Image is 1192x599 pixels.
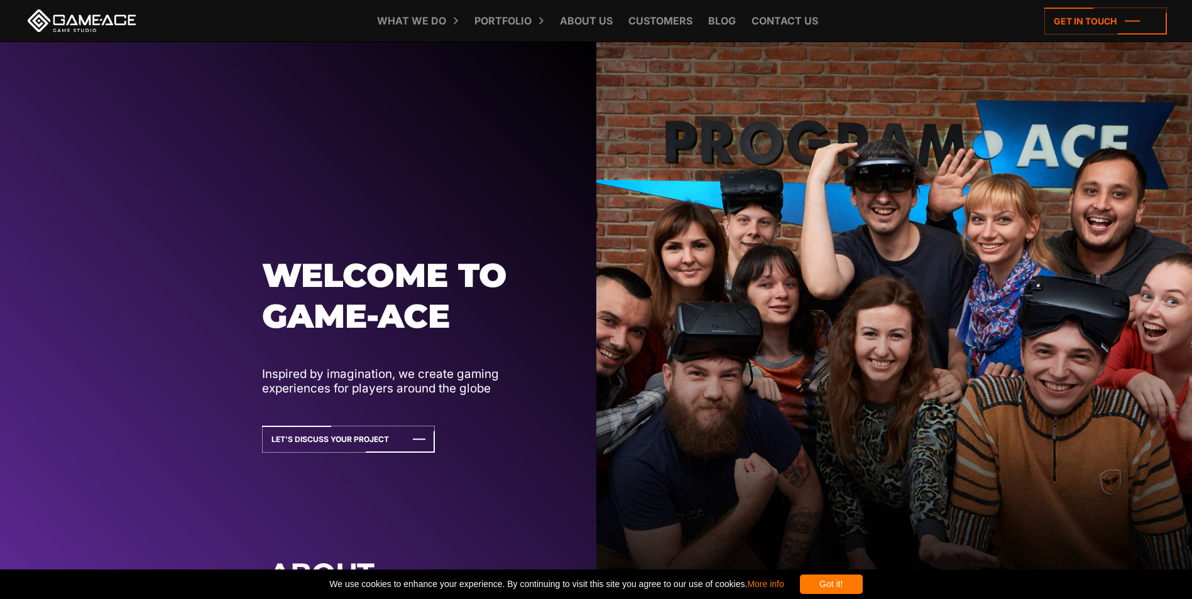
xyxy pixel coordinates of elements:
[800,575,863,594] div: Got it!
[262,367,559,396] p: Inspired by imagination, we create gaming experiences for players around the globe
[329,575,784,594] span: We use cookies to enhance your experience. By continuing to visit this site you agree to our use ...
[747,579,784,589] a: More info
[1044,8,1167,35] a: Get in touch
[262,426,435,453] a: Let's Discuss Your Project
[262,255,559,337] h1: Welcome to Game-ace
